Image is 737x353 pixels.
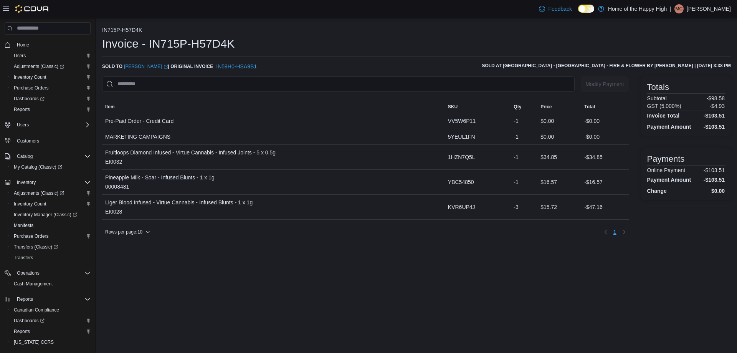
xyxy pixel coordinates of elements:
span: Transfers [11,253,91,262]
div: -$0.00 [581,113,628,129]
a: My Catalog (Classic) [8,162,94,172]
span: Transfers [14,255,33,261]
span: Adjustments (Classic) [14,190,64,196]
span: Canadian Compliance [14,307,59,313]
span: Inventory [14,178,91,187]
span: Washington CCRS [11,338,91,347]
span: Reports [11,105,91,114]
div: $0.00 [537,113,581,129]
ul: Pagination for table: MemoryTable from EuiInMemoryTable [610,226,620,238]
span: Operations [17,270,40,276]
button: Item [102,101,445,113]
div: -$34.85 [581,149,628,165]
a: Inventory Manager (Classic) [8,209,94,220]
div: -$16.57 [581,174,628,190]
span: Manifests [14,222,33,229]
span: Users [14,120,91,129]
h6: GST (5.000%) [647,103,681,109]
div: Pineapple Milk - Soar - Infused Blunts - 1 x 1g 00008481 [105,173,215,191]
a: Inventory Count [11,199,50,209]
h6: Online Payment [647,167,686,173]
a: Purchase Orders [11,232,52,241]
span: Customers [17,138,39,144]
span: Modify Payment [585,80,624,88]
svg: External link [164,65,168,69]
a: Purchase Orders [11,83,52,93]
div: Megan Charlesworth [674,4,684,13]
h6: Sold at [GEOGRAPHIC_DATA] - [GEOGRAPHIC_DATA] - Fire & Flower by [PERSON_NAME] | [DATE] 3:38 PM [482,63,731,69]
a: Transfers (Classic) [8,242,94,252]
p: -$98.58 [707,95,725,101]
a: Transfers [11,253,36,262]
span: Dashboards [14,318,45,324]
span: VV5W6P11 [448,116,476,126]
span: Adjustments (Classic) [11,189,91,198]
div: -$0.00 [581,129,628,144]
button: Operations [2,268,94,278]
span: Home [17,42,29,48]
button: Inventory [2,177,94,188]
h4: Payment Amount [647,124,691,130]
button: Page 1 of 1 [610,226,620,238]
input: Dark Mode [578,5,594,13]
nav: An example of EuiBreadcrumbs [102,27,731,35]
span: Purchase Orders [11,232,91,241]
h3: Totals [647,83,669,92]
span: Adjustments (Classic) [14,63,64,70]
div: Sold to [102,63,168,70]
span: Item [105,104,115,110]
span: Reports [14,328,30,335]
p: Home of the Happy High [608,4,667,13]
button: Customers [2,135,94,146]
span: 1 [613,228,616,236]
button: Catalog [14,152,36,161]
div: $0.00 [537,129,581,144]
span: YBC54850 [448,177,474,187]
a: Dashboards [11,94,48,103]
button: IN715P-H57D4K [102,27,142,33]
a: Dashboards [11,316,48,325]
button: Previous page [601,227,610,237]
span: [US_STATE] CCRS [14,339,54,345]
span: KVR6UP4J [448,202,475,212]
p: [PERSON_NAME] [687,4,731,13]
a: Customers [14,136,42,146]
a: My Catalog (Classic) [11,162,65,172]
span: Inventory [17,179,36,186]
span: Price [540,104,552,110]
span: Qty [514,104,521,110]
button: Operations [14,268,43,278]
a: Adjustments (Classic) [11,62,67,71]
a: Cash Management [11,279,56,288]
button: Inventory Count [8,199,94,209]
a: [US_STATE] CCRS [11,338,57,347]
div: Liger Blood Infused - Virtue Cannabis - Infused Blunts - 1 x 1g EI0028 [105,198,253,216]
span: Dashboards [11,94,91,103]
div: -3 [511,199,537,215]
a: Manifests [11,221,36,230]
button: [US_STATE] CCRS [8,337,94,348]
button: Catalog [2,151,94,162]
button: Reports [2,294,94,305]
button: Home [2,39,94,50]
button: Inventory [14,178,39,187]
button: Canadian Compliance [8,305,94,315]
span: Inventory Count [11,199,91,209]
span: 5YEUL1FN [448,132,475,141]
span: Dashboards [11,316,91,325]
h4: Payment Amount [647,177,691,183]
span: Reports [14,106,30,113]
a: Users [11,51,29,60]
a: Reports [11,327,33,336]
span: Customers [14,136,91,145]
button: Price [537,101,581,113]
h4: -$103.51 [704,113,725,119]
a: Inventory Count [11,73,50,82]
span: Feedback [548,5,572,13]
h4: Invoice Total [647,113,680,119]
button: Users [14,120,32,129]
h6: Subtotal [647,95,667,101]
span: IN59H0-HSA9B1 [216,63,257,70]
div: -$47.16 [581,199,628,215]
